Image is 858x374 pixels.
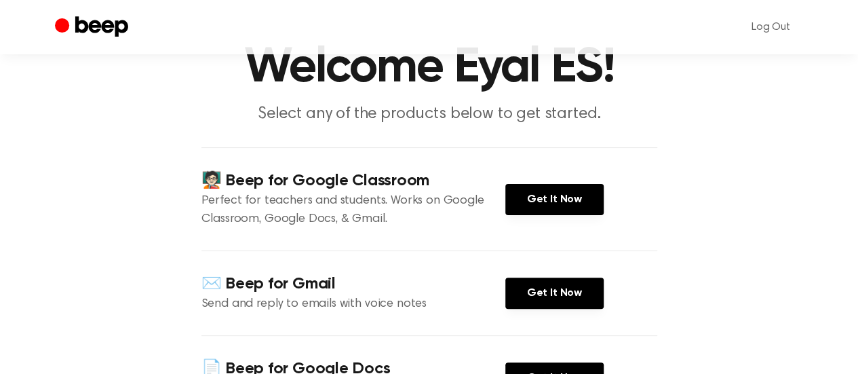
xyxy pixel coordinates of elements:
h4: 🧑🏻‍🏫 Beep for Google Classroom [201,170,505,192]
a: Beep [55,14,132,41]
h4: ✉️ Beep for Gmail [201,273,505,295]
a: Get It Now [505,278,604,309]
a: Log Out [738,11,804,43]
p: Send and reply to emails with voice notes [201,295,505,314]
p: Perfect for teachers and students. Works on Google Classroom, Google Docs, & Gmail. [201,192,505,229]
h1: Welcome Eyal ES! [82,43,777,92]
a: Get It Now [505,184,604,215]
p: Select any of the products below to get started. [169,103,690,126]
